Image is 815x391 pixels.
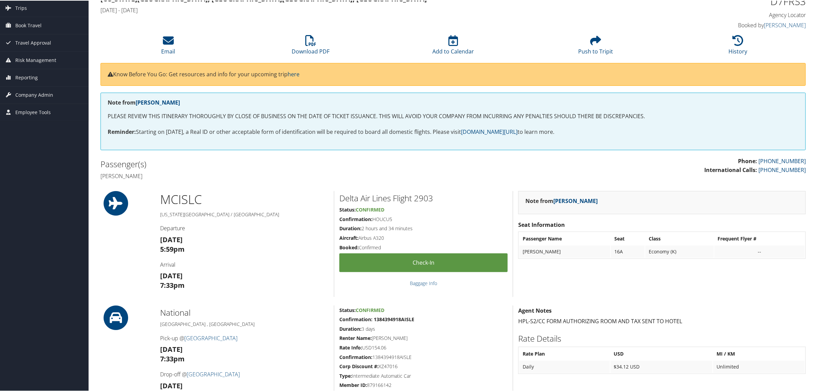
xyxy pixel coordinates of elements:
[519,232,610,244] th: Passenger Name
[637,11,806,18] h4: Agency Locator
[339,381,367,388] strong: Member ID:
[292,38,330,54] a: Download PDF
[758,157,806,164] a: [PHONE_NUMBER]
[339,325,362,331] strong: Duration:
[461,127,518,135] a: [DOMAIN_NAME][URL]
[611,347,713,359] th: USD
[611,360,713,372] td: $34.12 USD
[108,127,136,135] strong: Reminder:
[704,166,757,173] strong: International Calls:
[339,344,362,350] strong: Rate Info:
[162,38,175,54] a: Email
[718,248,801,254] div: --
[160,380,183,390] strong: [DATE]
[578,38,613,54] a: Push to Tripit
[101,6,627,13] h4: [DATE] - [DATE]
[108,69,799,78] p: Know Before You Go: Get resources and info for your upcoming trip
[339,362,508,369] h5: XZ47016
[339,362,379,369] strong: Corp Discount #:
[184,334,237,341] a: [GEOGRAPHIC_DATA]
[339,334,508,341] h5: [PERSON_NAME]
[713,347,805,359] th: MI / KM
[525,197,598,204] strong: Note from
[288,70,299,77] a: here
[101,158,448,169] h2: Passenger(s)
[160,190,329,207] h1: MCI SLC
[339,224,508,231] h5: 2 hours and 34 minutes
[339,344,508,350] h5: USD154.06
[160,244,185,253] strong: 5:59pm
[101,172,448,179] h4: [PERSON_NAME]
[339,372,508,379] h5: Intermediate Automatic Car
[15,86,53,103] span: Company Admin
[410,279,437,286] a: Baggage Info
[356,306,384,313] span: Confirmed
[518,332,806,344] h2: Rate Details
[187,370,240,377] a: [GEOGRAPHIC_DATA]
[339,234,358,240] strong: Aircraft:
[637,21,806,28] h4: Booked by
[108,111,799,120] p: PLEASE REVIEW THIS ITINERARY THOROUGHLY BY CLOSE OF BUSINESS ON THE DATE OF TICKET ISSUANCE. THIS...
[518,220,565,228] strong: Seat Information
[160,320,329,327] h5: [GEOGRAPHIC_DATA] , [GEOGRAPHIC_DATA]
[339,353,508,360] h5: 1384394918AISLE
[160,270,183,280] strong: [DATE]
[160,210,329,217] h5: [US_STATE][GEOGRAPHIC_DATA] / [GEOGRAPHIC_DATA]
[519,360,610,372] td: Daily
[519,347,610,359] th: Rate Plan
[645,232,713,244] th: Class
[518,306,552,314] strong: Agent Notes
[339,206,356,212] strong: Status:
[339,224,362,231] strong: Duration:
[645,245,713,257] td: Economy (K)
[714,232,805,244] th: Frequent Flyer #
[729,38,748,54] a: History
[136,98,180,106] a: [PERSON_NAME]
[160,370,329,377] h4: Drop-off @
[356,206,384,212] span: Confirmed
[518,316,806,325] p: HPL-S2/CC FORM AUTHORIZING ROOM AND TAX SENT TO HOTEL
[15,51,56,68] span: Risk Management
[160,260,329,268] h4: Arrival
[108,98,180,106] strong: Note from
[339,306,356,313] strong: Status:
[339,325,508,332] h5: 3 days
[339,244,508,250] h5: Confirmed
[339,215,508,222] h5: HOUCU5
[339,372,352,378] strong: Type:
[339,334,372,341] strong: Renter Name:
[108,127,799,136] p: Starting on [DATE], a Real ID or other acceptable form of identification will be required to boar...
[339,353,372,360] strong: Confirmation:
[713,360,805,372] td: Unlimited
[339,315,414,322] strong: Confirmation: 1384394918AISLE
[738,157,757,164] strong: Phone:
[764,21,806,28] a: [PERSON_NAME]
[339,192,508,203] h2: Delta Air Lines Flight 2903
[160,344,183,353] strong: [DATE]
[611,245,645,257] td: 16A
[611,232,645,244] th: Seat
[15,103,51,120] span: Employee Tools
[339,253,508,271] a: Check-in
[160,224,329,231] h4: Departure
[553,197,598,204] a: [PERSON_NAME]
[519,245,610,257] td: [PERSON_NAME]
[15,34,51,51] span: Travel Approval
[339,215,372,222] strong: Confirmation:
[15,16,42,33] span: Book Travel
[432,38,474,54] a: Add to Calendar
[160,280,185,289] strong: 7:33pm
[160,306,329,318] h2: National
[15,68,38,85] span: Reporting
[339,381,508,388] h5: 879166142
[160,354,185,363] strong: 7:33pm
[160,334,329,341] h4: Pick-up @
[160,234,183,244] strong: [DATE]
[339,244,359,250] strong: Booked:
[339,234,508,241] h5: Airbus A320
[758,166,806,173] a: [PHONE_NUMBER]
